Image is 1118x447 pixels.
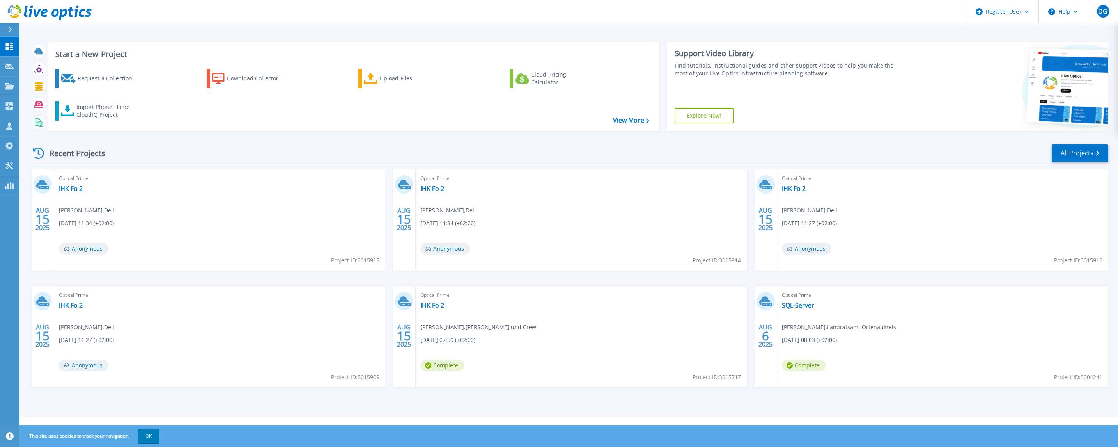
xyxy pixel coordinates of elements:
div: Find tutorials, instructional guides and other support videos to help you make the most of your L... [675,62,904,77]
span: Anonymous [59,243,108,255]
span: Optical Prime [782,174,1104,183]
a: IHK Fo 2 [420,185,444,192]
a: IHK Fo 2 [782,185,806,192]
span: [DATE] 08:03 (+02:00) [782,336,837,344]
span: Complete [420,360,464,371]
a: All Projects [1052,144,1108,162]
a: IHK Fo 2 [59,301,83,309]
div: Support Video Library [675,48,904,59]
span: Optical Prime [59,174,381,183]
span: Project ID: 3004241 [1054,373,1102,381]
span: This site uses cookies to track your navigation. [21,429,159,443]
a: SQL-Server [782,301,814,309]
div: AUG 2025 [397,322,411,350]
span: Project ID: 3015717 [693,373,741,381]
span: Complete [782,360,826,371]
div: Request a Collection [78,71,140,86]
a: Request a Collection [55,69,142,88]
span: Optical Prime [420,174,742,183]
span: 15 [35,216,50,223]
button: OK [138,429,159,443]
a: IHK Fo 2 [420,301,444,309]
div: Import Phone Home CloudIQ Project [76,103,137,119]
span: Anonymous [420,243,470,255]
div: AUG 2025 [35,205,50,233]
div: Recent Projects [30,144,116,163]
span: [DATE] 11:34 (+02:00) [420,219,475,228]
span: [DATE] 11:27 (+02:00) [782,219,837,228]
span: [PERSON_NAME] , Dell [420,206,476,215]
span: [DATE] 07:59 (+02:00) [420,336,475,344]
div: AUG 2025 [397,205,411,233]
span: 15 [35,333,50,339]
div: AUG 2025 [758,205,773,233]
span: [PERSON_NAME] , Dell [59,323,114,331]
span: Anonymous [782,243,831,255]
div: Upload Files [380,71,442,86]
span: Project ID: 3015909 [331,373,379,381]
div: AUG 2025 [35,322,50,350]
a: Cloud Pricing Calculator [510,69,597,88]
span: 15 [397,333,411,339]
span: Project ID: 3015915 [331,256,379,265]
span: Optical Prime [59,291,381,299]
span: Optical Prime [782,291,1104,299]
span: Anonymous [59,360,108,371]
a: Explore Now! [675,108,734,123]
div: AUG 2025 [758,322,773,350]
span: [PERSON_NAME] , Landratsamt Ortenaukreis [782,323,896,331]
span: 15 [758,216,773,223]
span: 6 [762,333,769,339]
div: Cloud Pricing Calculator [531,71,594,86]
span: [PERSON_NAME] , Dell [59,206,114,215]
span: [DATE] 11:34 (+02:00) [59,219,114,228]
div: Download Collector [227,71,289,86]
span: DG [1098,8,1107,14]
h3: Start a New Project [55,50,649,59]
a: Upload Files [358,69,445,88]
a: Download Collector [207,69,294,88]
span: [PERSON_NAME] , Dell [782,206,837,215]
span: Optical Prime [420,291,742,299]
span: Project ID: 3015910 [1054,256,1102,265]
span: 15 [397,216,411,223]
span: [PERSON_NAME] , [PERSON_NAME] und Crew [420,323,536,331]
span: [DATE] 11:27 (+02:00) [59,336,114,344]
span: Project ID: 3015914 [693,256,741,265]
a: IHK Fo 2 [59,185,83,192]
a: View More [613,117,649,124]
